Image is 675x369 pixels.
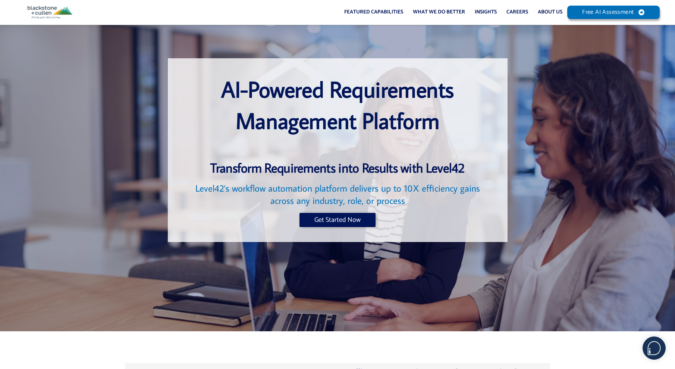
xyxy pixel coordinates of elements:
h3: Transform Requirements into Results with Level42 [183,159,493,176]
h1: AI-Powered Requirements Management Platform [183,73,493,136]
span: Free AI Assessment [582,9,634,15]
span: Get Started Now [314,217,361,223]
a: Free AI Assessment [567,6,660,19]
img: users%2F5SSOSaKfQqXq3cFEnIZRYMEs4ra2%2Fmedia%2Fimages%2F-Bulle%20blanche%20sans%20fond%20%2B%20ma... [643,337,665,359]
h2: Level42's workflow automation platform delivers up to 10X efficiency gains across any industry, r... [183,182,493,207]
a: Get Started Now [299,213,376,227]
